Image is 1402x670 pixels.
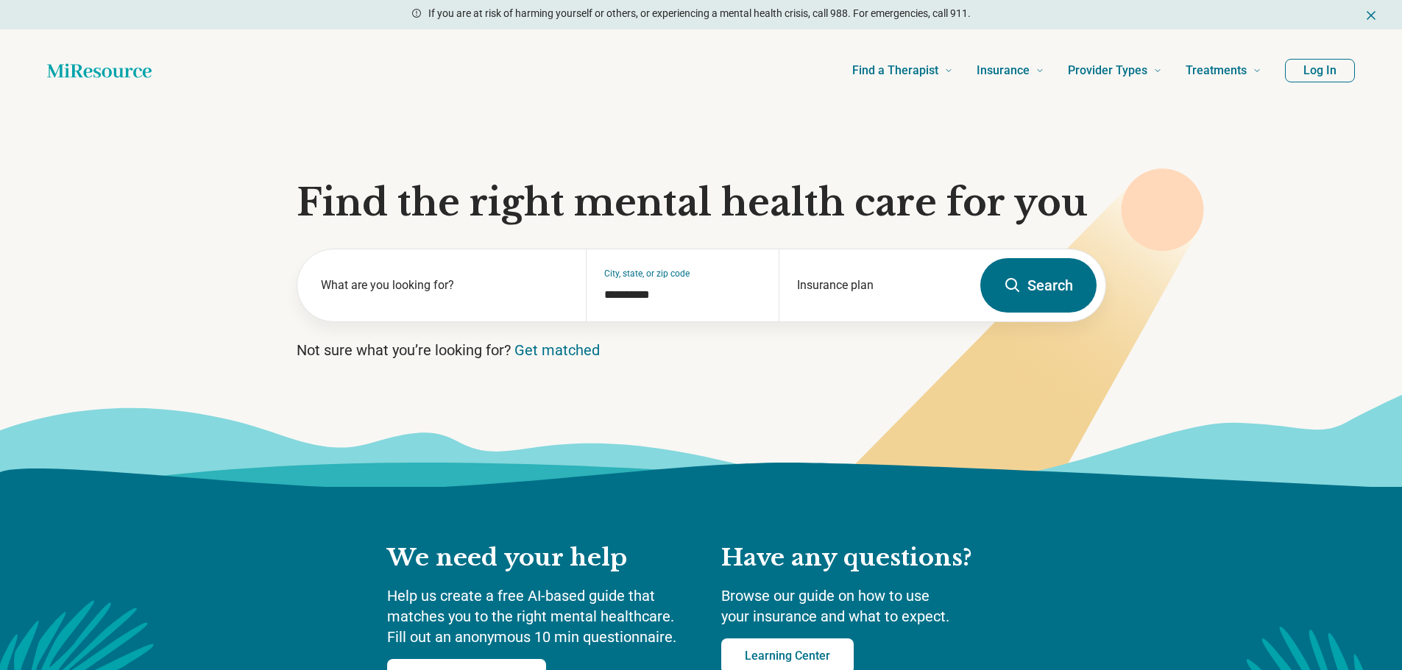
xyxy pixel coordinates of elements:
[321,277,569,294] label: What are you looking for?
[387,543,692,574] h2: We need your help
[1186,60,1247,81] span: Treatments
[980,258,1097,313] button: Search
[852,60,938,81] span: Find a Therapist
[852,41,953,100] a: Find a Therapist
[721,585,1016,627] p: Browse our guide on how to use your insurance and what to expect.
[514,341,600,359] a: Get matched
[977,60,1030,81] span: Insurance
[977,41,1044,100] a: Insurance
[387,585,692,647] p: Help us create a free AI-based guide that matches you to the right mental healthcare. Fill out an...
[1068,60,1147,81] span: Provider Types
[1364,6,1378,24] button: Dismiss
[297,340,1106,360] p: Not sure what you’re looking for?
[721,543,1016,574] h2: Have any questions?
[47,56,152,85] a: Home page
[297,181,1106,225] h1: Find the right mental health care for you
[1068,41,1162,100] a: Provider Types
[1186,41,1261,100] a: Treatments
[1285,59,1355,82] button: Log In
[428,6,971,21] p: If you are at risk of harming yourself or others, or experiencing a mental health crisis, call 98...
